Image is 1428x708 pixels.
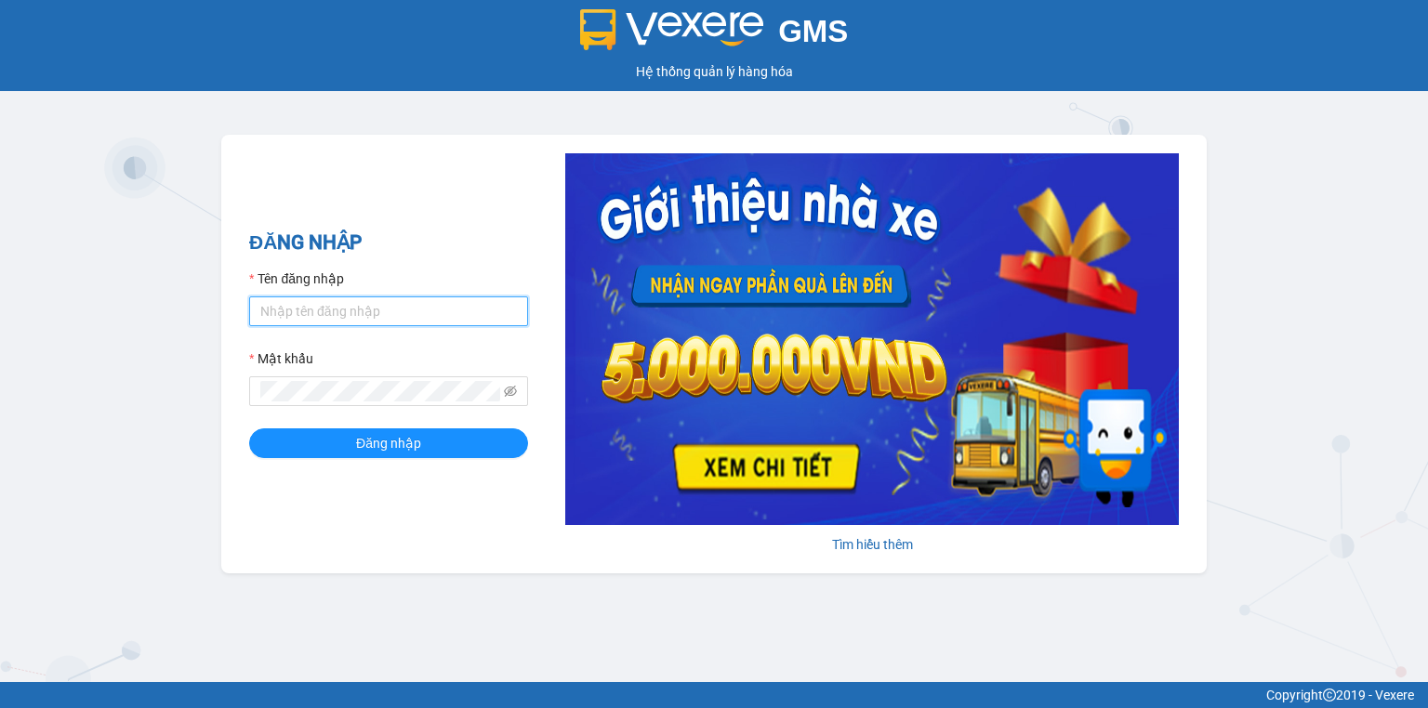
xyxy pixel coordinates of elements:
[504,385,517,398] span: eye-invisible
[356,433,421,453] span: Đăng nhập
[565,153,1179,525] img: banner-0
[1323,688,1336,701] span: copyright
[260,381,500,401] input: Mật khẩu
[14,685,1414,705] div: Copyright 2019 - Vexere
[778,14,848,48] span: GMS
[249,348,313,369] label: Mật khẩu
[5,61,1423,82] div: Hệ thống quản lý hàng hóa
[580,9,764,50] img: logo 2
[580,28,849,43] a: GMS
[249,296,528,326] input: Tên đăng nhập
[565,534,1179,555] div: Tìm hiểu thêm
[249,428,528,458] button: Đăng nhập
[249,228,528,258] h2: ĐĂNG NHẬP
[249,269,344,289] label: Tên đăng nhập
